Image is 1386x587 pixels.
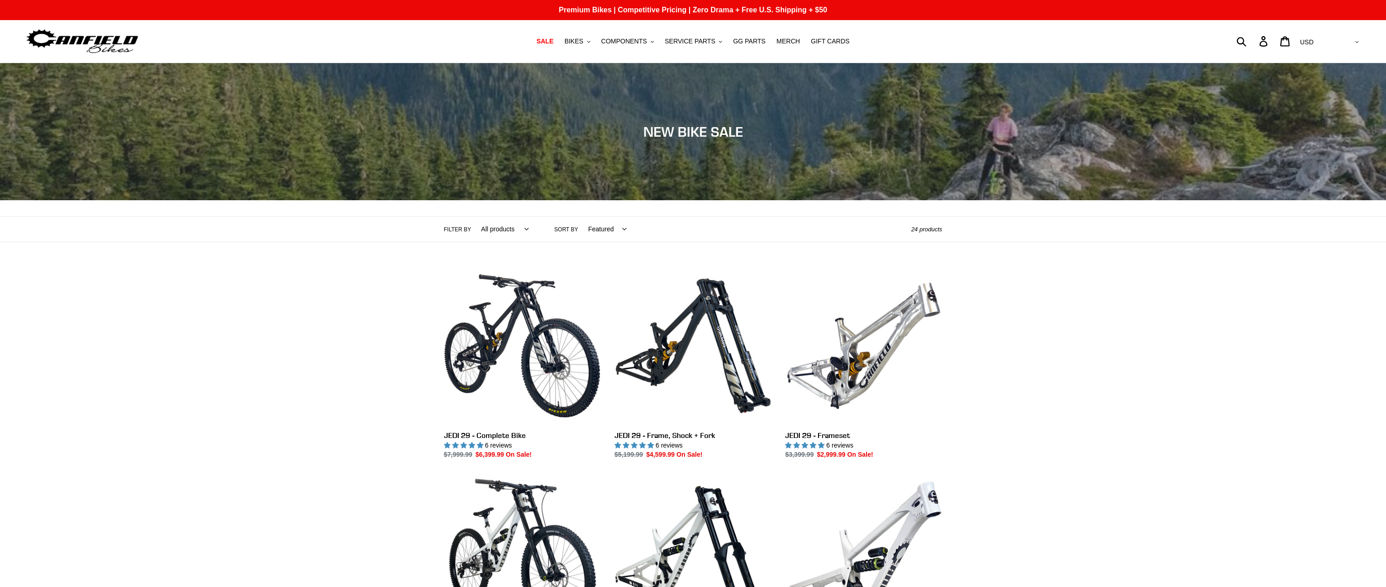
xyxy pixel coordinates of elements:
[643,123,743,140] span: NEW BIKE SALE
[776,37,800,45] span: MERCH
[597,35,658,48] button: COMPONENTS
[811,37,850,45] span: GIFT CARDS
[554,225,578,234] label: Sort by
[560,35,594,48] button: BIKES
[772,35,804,48] a: MERCH
[25,27,139,56] img: Canfield Bikes
[601,37,647,45] span: COMPONENTS
[660,35,727,48] button: SERVICE PARTS
[728,35,770,48] a: GG PARTS
[1242,31,1265,51] input: Search
[733,37,765,45] span: GG PARTS
[806,35,854,48] a: GIFT CARDS
[564,37,583,45] span: BIKES
[532,35,558,48] a: SALE
[911,226,942,233] span: 24 products
[444,225,471,234] label: Filter by
[536,37,553,45] span: SALE
[665,37,715,45] span: SERVICE PARTS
